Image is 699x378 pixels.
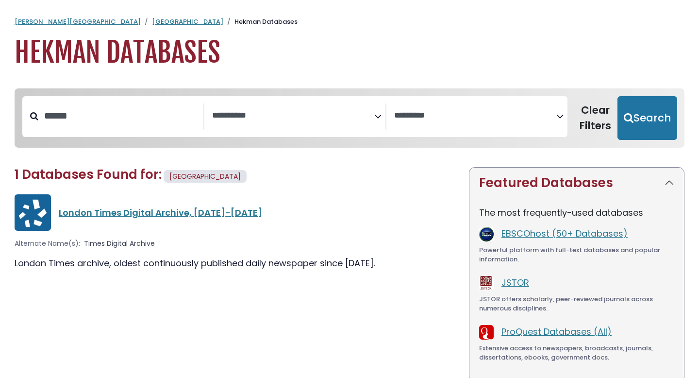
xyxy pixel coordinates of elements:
li: Hekman Databases [223,17,298,27]
a: [PERSON_NAME][GEOGRAPHIC_DATA] [15,17,141,26]
a: EBSCOhost (50+ Databases) [501,227,628,240]
textarea: Search [394,111,556,121]
span: [GEOGRAPHIC_DATA] [169,172,241,181]
button: Clear Filters [573,96,617,140]
div: JSTOR offers scholarly, peer-reviewed journals across numerous disciplines. [479,294,674,313]
div: London Times archive, oldest continuously published daily newspaper since [DATE]. [15,257,457,270]
a: London Times Digital Archive, [DATE]-[DATE] [59,206,262,219]
span: 1 Databases Found for: [15,166,162,183]
button: Featured Databases [469,168,684,198]
a: JSTOR [501,276,529,289]
button: Submit for Search Results [617,96,677,140]
nav: Search filters [15,88,684,148]
div: Extensive access to newspapers, broadcasts, journals, dissertations, ebooks, government docs. [479,344,674,362]
h1: Hekman Databases [15,36,684,69]
div: Powerful platform with full-text databases and popular information. [479,245,674,264]
a: [GEOGRAPHIC_DATA] [152,17,223,26]
nav: breadcrumb [15,17,684,27]
a: ProQuest Databases (All) [501,326,612,338]
span: Times Digital Archive [84,239,155,249]
input: Search database by title or keyword [38,108,203,124]
p: The most frequently-used databases [479,206,674,219]
textarea: Search [212,111,374,121]
span: Alternate Name(s): [15,239,80,249]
